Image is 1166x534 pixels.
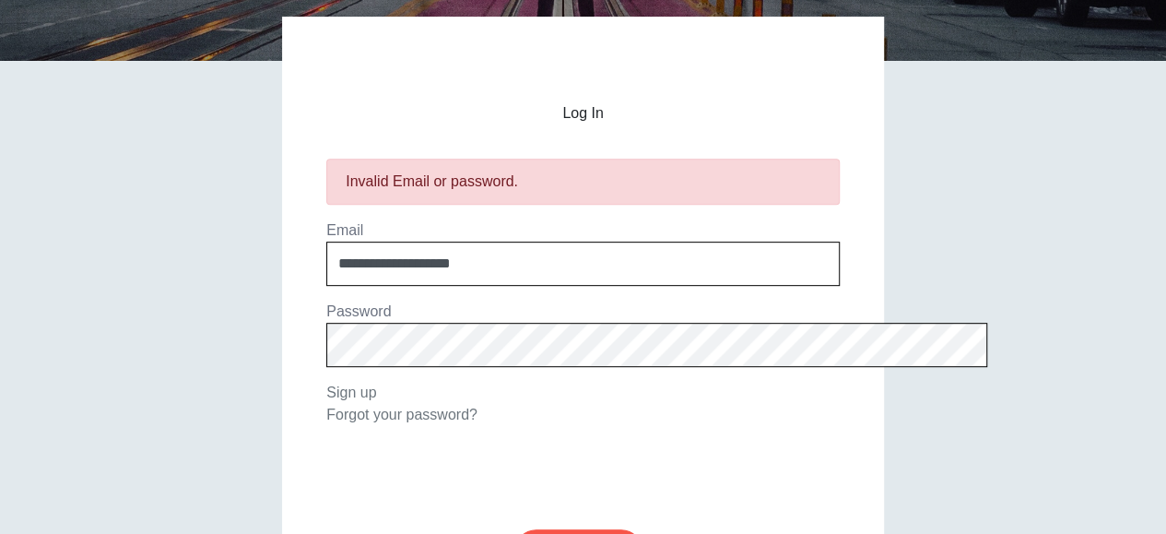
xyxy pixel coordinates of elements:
[326,385,376,400] a: Sign up
[326,303,391,319] label: Password
[326,222,363,238] label: Email
[326,407,477,422] a: Forgot your password?
[326,105,840,122] h2: Log In
[346,171,820,193] div: Invalid Email or password.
